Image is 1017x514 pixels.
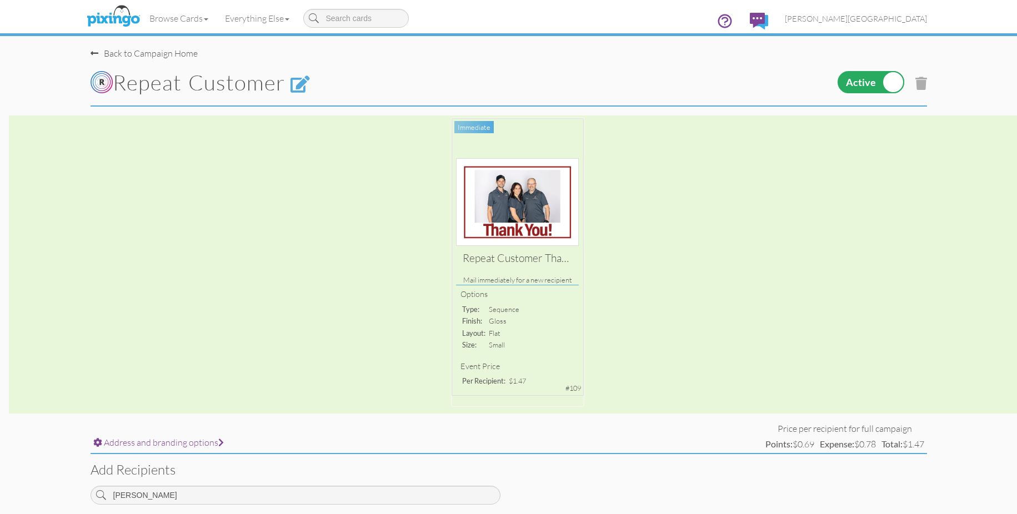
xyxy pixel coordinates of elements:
h3: Add recipients [91,462,927,477]
img: Rippll_circleswR.png [91,71,113,93]
a: Browse Cards [141,4,217,32]
h1: Repeat Customer [91,71,643,94]
input: Search contact and group names [91,486,500,505]
a: Everything Else [217,4,298,32]
td: $1.47 [879,435,927,453]
a: [PERSON_NAME][GEOGRAPHIC_DATA] [776,4,935,33]
input: Search cards [303,9,409,28]
img: pixingo logo [84,3,143,31]
div: Back to Campaign Home [91,47,198,60]
strong: Total: [881,439,903,449]
td: $0.69 [763,435,817,453]
nav-back: Campaign Home [91,36,927,60]
td: $0.78 [817,435,879,453]
span: Address and branding options [104,437,224,448]
span: [PERSON_NAME][GEOGRAPHIC_DATA] [785,14,927,23]
img: comments.svg [750,13,768,29]
strong: Expense: [820,439,854,449]
strong: Points: [765,439,793,449]
td: Price per recipient for full campaign [763,422,927,435]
